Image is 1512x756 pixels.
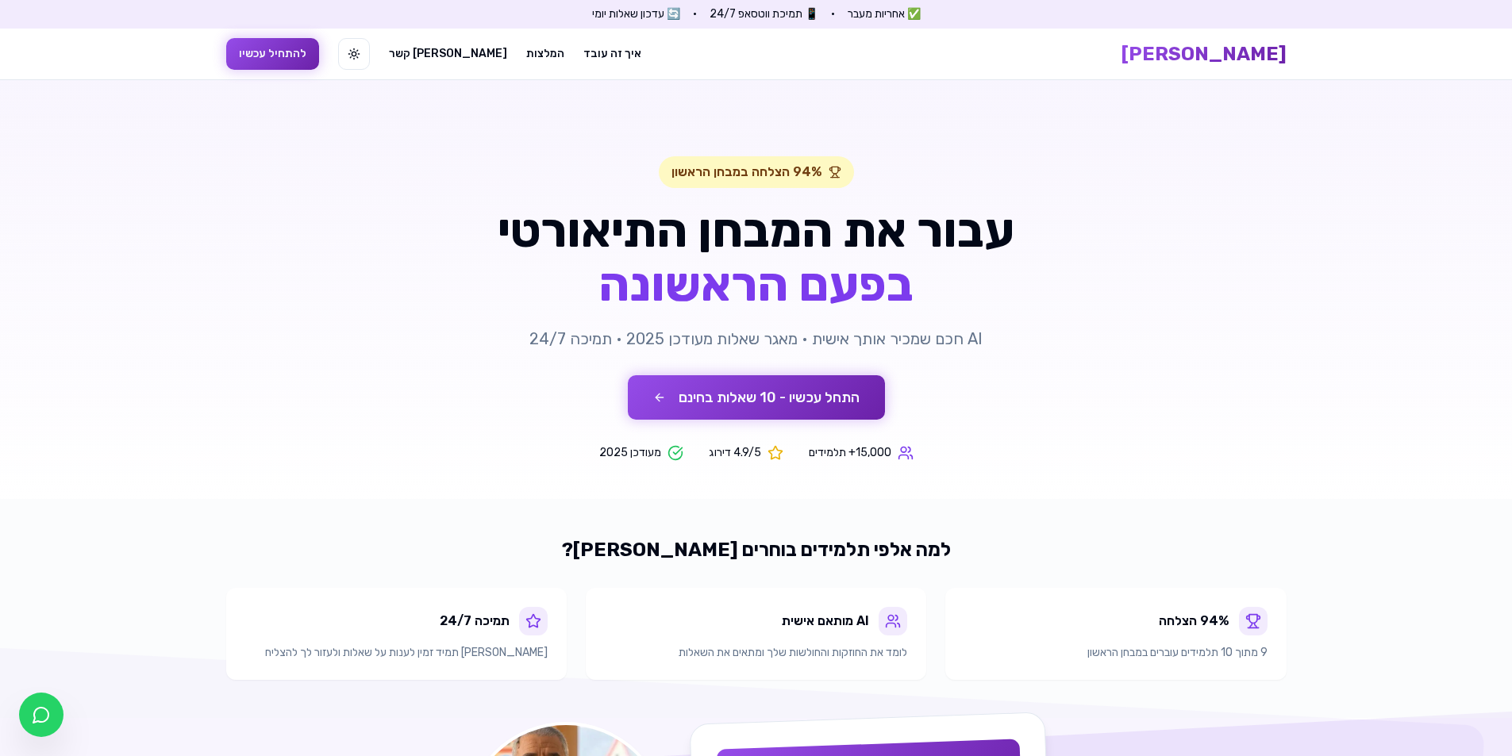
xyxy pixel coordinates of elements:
[848,6,921,22] span: ✅ אחריות מעבר
[389,46,507,62] a: [PERSON_NAME] קשר
[583,46,641,62] a: איך זה עובד
[709,445,761,461] span: 4.9/5 דירוג
[809,445,891,461] span: 15,000+ תלמידים
[628,390,885,405] a: התחל עכשיו - 10 שאלות בחינם
[226,537,1287,562] h2: למה אלפי תלמידים בוחרים [PERSON_NAME]?
[599,445,661,461] span: מעודכן 2025
[605,645,907,661] p: לומד את החוזקות והחולשות שלך ומתאים את השאלות
[1159,612,1229,631] div: 94% הצלחה
[831,6,835,22] span: •
[452,207,1061,309] h1: עבור את המבחן התיאורטי
[226,38,319,70] button: להתחיל עכשיו
[526,46,564,62] a: המלצות
[628,375,885,420] button: התחל עכשיו - 10 שאלות בחינם
[710,6,818,22] span: 📱 תמיכת ווטסאפ 24/7
[592,6,680,22] span: 🔄 עדכון שאלות יומי
[693,6,697,22] span: •
[671,163,822,182] span: 94% הצלחה במבחן הראשון
[440,612,510,631] div: תמיכה 24/7
[1121,41,1287,67] a: [PERSON_NAME]
[452,261,1061,309] span: בפעם הראשונה
[782,612,869,631] div: AI מותאם אישית
[452,328,1061,350] p: AI חכם שמכיר אותך אישית • מאגר שאלות מעודכן 2025 • תמיכה 24/7
[964,645,1267,661] p: 9 מתוך 10 תלמידים עוברים במבחן הראשון
[245,645,548,661] p: [PERSON_NAME] תמיד זמין לענות על שאלות ולעזור לך להצליח
[19,693,63,737] a: צ'אט בוואטסאפ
